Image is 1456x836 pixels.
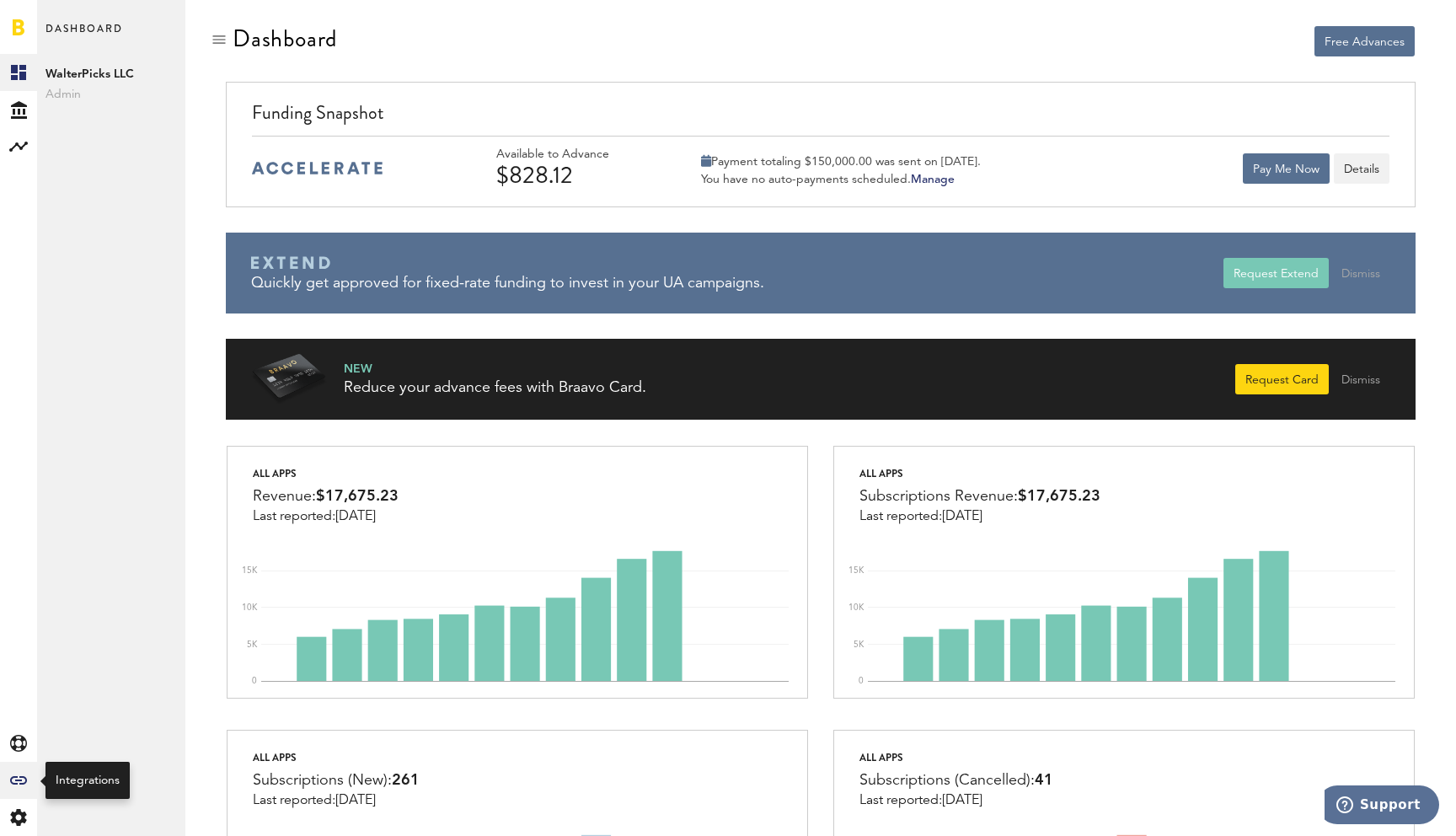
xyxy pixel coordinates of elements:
div: Last reported: [859,509,1100,524]
text: 15K [242,566,258,575]
div: Payment totaling $150,000.00 was sent on [DATE]. [701,154,981,169]
button: Dismiss [1331,364,1390,394]
span: [DATE] [335,794,376,807]
div: Subscriptions Revenue: [859,484,1100,509]
span: 261 [392,773,420,788]
img: Braavo Extend [251,256,330,270]
span: [DATE] [335,510,376,523]
span: Dashboard [45,19,123,54]
span: $17,675.23 [316,489,399,504]
div: $828.12 [496,162,656,189]
text: 10K [242,603,258,612]
span: WalterPicks LLC [45,64,177,84]
div: Dashboard [233,25,337,52]
div: You have no auto-payments scheduled. [701,172,981,187]
div: Last reported: [859,793,1053,808]
span: [DATE] [942,510,982,523]
div: All apps [253,748,420,768]
iframe: Opens a widget where you can find more information [1325,785,1439,828]
img: accelerate-medium-blue-logo.svg [252,162,383,174]
div: Quickly get approved for fixed-rate funding to invest in your UA campaigns. [251,273,1223,294]
button: Request Extend [1223,258,1329,288]
button: Dismiss [1331,258,1390,288]
button: Pay Me Now [1243,153,1330,184]
text: 0 [252,677,257,685]
text: 15K [848,566,864,575]
span: Admin [45,84,177,104]
div: Subscriptions (New): [253,768,420,793]
div: All apps [859,748,1053,768]
button: Request Card [1235,364,1329,394]
span: [DATE] [942,794,982,807]
div: All apps [253,464,399,484]
div: Revenue: [253,484,399,509]
div: Reduce your advance fees with Braavo Card. [344,378,646,399]
div: Integrations [56,772,120,789]
button: Free Advances [1314,26,1415,56]
text: 10K [848,603,864,612]
div: All apps [859,464,1100,484]
text: 5K [854,640,864,649]
div: Subscriptions (Cancelled): [859,768,1053,793]
button: Details [1334,153,1389,184]
span: 41 [1035,773,1053,788]
img: Braavo Card [251,354,327,405]
a: Manage [911,174,955,185]
div: Funding Snapshot [252,99,1389,136]
div: Last reported: [253,793,420,808]
text: 0 [859,677,864,685]
div: Available to Advance [496,147,656,162]
text: 5K [247,640,258,649]
span: $17,675.23 [1018,489,1100,504]
div: NEW [344,361,646,378]
div: Last reported: [253,509,399,524]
